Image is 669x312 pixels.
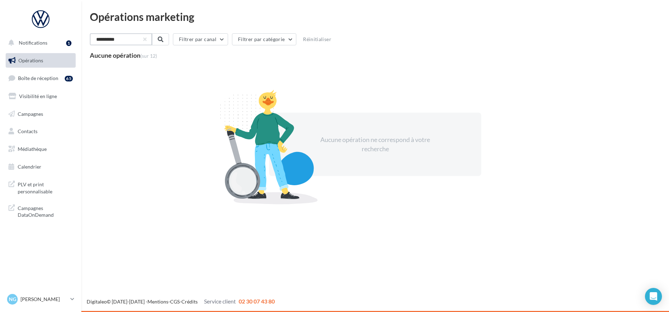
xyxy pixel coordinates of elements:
[4,200,77,221] a: Campagnes DataOnDemand
[66,40,71,46] div: 1
[645,288,662,305] div: Open Intercom Messenger
[18,146,47,152] span: Médiathèque
[18,110,43,117] span: Campagnes
[4,70,77,86] a: Boîte de réception65
[140,53,157,59] span: (sur 12)
[204,298,236,305] span: Service client
[4,89,77,104] a: Visibilité en ligne
[90,11,661,22] div: Opérations marketing
[4,124,77,139] a: Contacts
[232,33,296,45] button: Filtrer par catégorie
[239,298,275,305] span: 02 30 07 43 80
[4,107,77,121] a: Campagnes
[4,159,77,174] a: Calendrier
[4,142,77,157] a: Médiathèque
[19,40,47,46] span: Notifications
[18,75,58,81] span: Boîte de réception
[6,293,76,306] a: NG [PERSON_NAME]
[147,299,168,305] a: Mentions
[21,296,68,303] p: [PERSON_NAME]
[19,93,57,99] span: Visibilité en ligne
[18,203,73,219] span: Campagnes DataOnDemand
[18,180,73,195] span: PLV et print personnalisable
[170,299,180,305] a: CGS
[4,177,77,198] a: PLV et print personnalisable
[314,135,436,153] div: Aucune opération ne correspond à votre recherche
[18,57,43,63] span: Opérations
[87,299,275,305] span: © [DATE]-[DATE] - - -
[87,299,107,305] a: Digitaleo
[90,52,157,58] div: Aucune opération
[300,35,334,44] button: Réinitialiser
[4,35,74,50] button: Notifications 1
[9,296,16,303] span: NG
[18,128,37,134] span: Contacts
[173,33,228,45] button: Filtrer par canal
[18,164,41,170] span: Calendrier
[65,76,73,81] div: 65
[4,53,77,68] a: Opérations
[181,299,198,305] a: Crédits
